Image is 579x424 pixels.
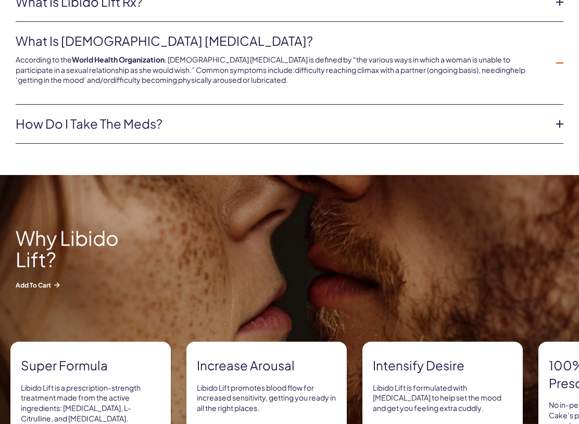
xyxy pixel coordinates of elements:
[110,75,288,84] span: difficulty becoming physically aroused or lubricated.
[16,55,547,85] p: According to the , [DEMOGRAPHIC_DATA] [MEDICAL_DATA] is defined by “the various ways in which a w...
[295,65,510,74] span: difficulty reaching climax with a partner (ongoing basis), needing
[197,383,336,414] p: Libido Lift promotes blood flow for increased sensitivity, getting you ready in all the right pla...
[373,357,512,375] strong: Intensify Desire
[21,383,160,423] p: Libido Lift is a prescription-strength treatment made from the active ingredients: [MEDICAL_DATA]...
[16,227,141,271] h2: Why Libido Lift?
[16,32,547,50] a: What is [DEMOGRAPHIC_DATA] [MEDICAL_DATA]?
[197,357,336,375] strong: Increase arousal
[16,281,141,290] span: Add to Cart
[16,65,525,85] span: help ‘getting in the mood’ and/or
[373,383,512,414] p: Libido Lift is formulated with [MEDICAL_DATA] to help set the mood and get you feeling extra cuddly.
[21,357,160,375] strong: Super formula
[72,55,165,64] a: World Health Organization
[16,115,547,133] a: How do I take the meds?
